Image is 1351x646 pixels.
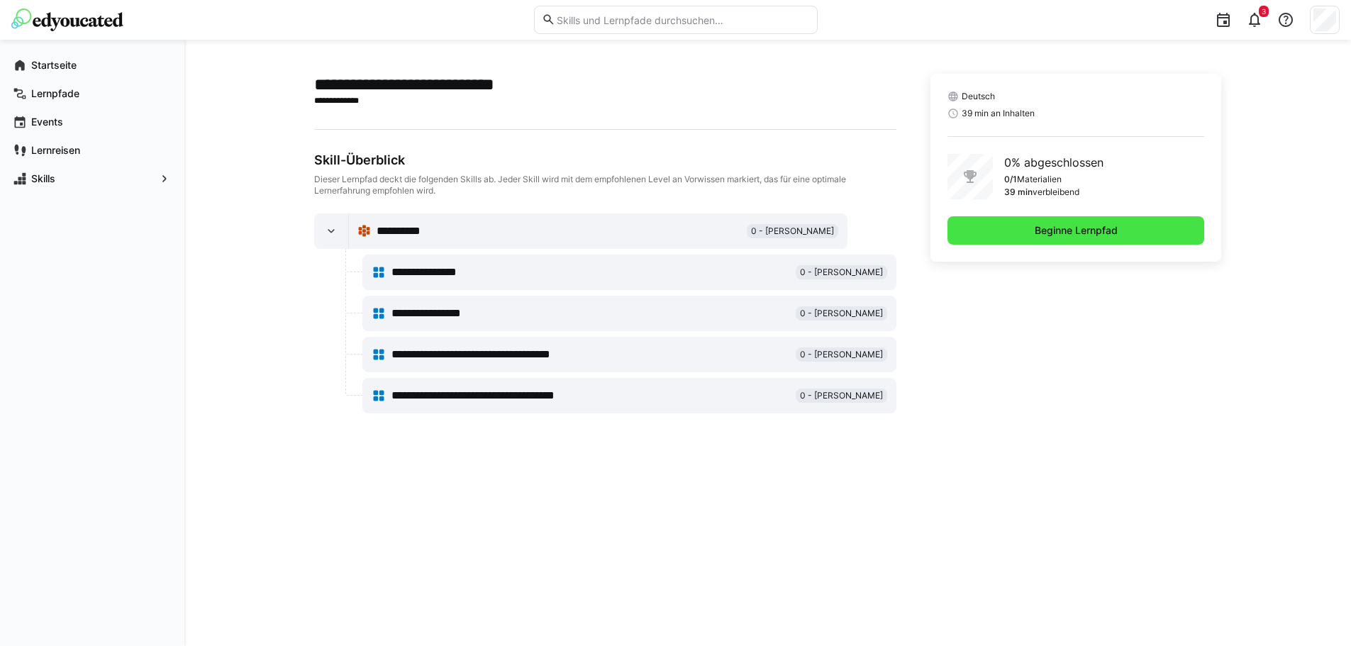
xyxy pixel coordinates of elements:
div: Dieser Lernpfad deckt die folgenden Skills ab. Jeder Skill wird mit dem empfohlenen Level an Vorw... [314,174,896,196]
span: 0 - [PERSON_NAME] [751,225,834,237]
input: Skills und Lernpfade durchsuchen… [555,13,809,26]
p: verbleibend [1033,186,1079,198]
p: Materialien [1017,174,1062,185]
div: Skill-Überblick [314,152,896,168]
span: 39 min an Inhalten [962,108,1035,119]
span: 0 - [PERSON_NAME] [800,267,883,278]
span: Deutsch [962,91,995,102]
span: 0 - [PERSON_NAME] [800,349,883,360]
p: 0/1 [1004,174,1017,185]
span: Beginne Lernpfad [1033,223,1120,238]
span: 0 - [PERSON_NAME] [800,390,883,401]
span: 0 - [PERSON_NAME] [800,308,883,319]
p: 0% abgeschlossen [1004,154,1103,171]
p: 39 min [1004,186,1033,198]
button: Beginne Lernpfad [947,216,1205,245]
span: 3 [1262,7,1266,16]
